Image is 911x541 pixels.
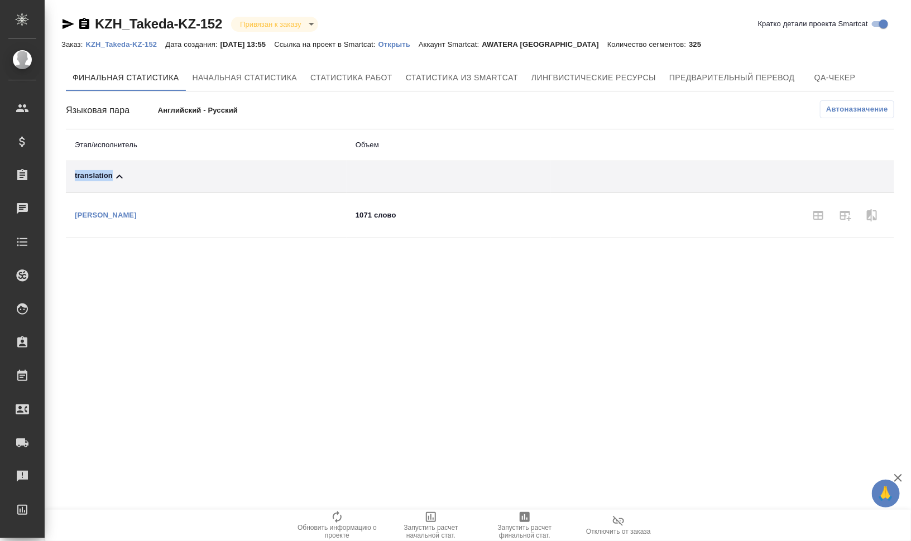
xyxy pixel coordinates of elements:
[158,105,342,116] p: Английский - Русский
[482,40,607,49] p: AWATERA [GEOGRAPHIC_DATA]
[586,528,651,535] span: Отключить от заказа
[347,129,552,161] th: Объем
[419,40,482,49] p: Аккаунт Smartcat:
[689,40,709,49] p: 325
[607,40,689,49] p: Количество сегментов:
[478,510,572,541] button: Запустить расчет финальной стат.
[406,71,518,85] span: Статистика из Smartcat
[391,524,471,539] span: Запустить расчет начальной стат.
[485,524,565,539] span: Запустить расчет финальной стат.
[297,524,377,539] span: Обновить информацию о проекте
[237,20,304,29] button: Привязан к заказу
[78,17,91,31] button: Скопировать ссылку
[85,40,165,49] p: KZH_Takeda-KZ-152
[193,71,298,85] span: Начальная статистика
[859,202,885,229] span: Нет исполнителей для сравнения
[808,71,862,85] span: QA-чекер
[75,211,137,219] a: [PERSON_NAME]
[165,40,220,49] p: Дата создания:
[347,193,552,238] td: 1071 слово
[832,202,859,229] span: Для получения статистики необходимо запустить расчет финальной статистики
[66,129,347,161] th: Этап/исполнитель
[531,71,656,85] span: Лингвистические ресурсы
[73,71,179,85] span: Финальная статистика
[290,510,384,541] button: Обновить информацию о проекте
[876,482,895,505] span: 🙏
[872,480,900,508] button: 🙏
[384,510,478,541] button: Запустить расчет начальной стат.
[231,17,318,32] div: Привязан к заказу
[85,39,165,49] a: KZH_Takeda-KZ-152
[378,40,419,49] p: Открыть
[220,40,275,49] p: [DATE] 13:55
[61,40,85,49] p: Заказ:
[66,104,158,117] div: Языковая пара
[820,100,894,118] button: Автоназначение
[758,18,868,30] span: Кратко детали проекта Smartcat
[310,71,392,85] span: Статистика работ
[75,170,338,183] div: Toggle Row Expanded
[61,17,75,31] button: Скопировать ссылку для ЯМессенджера
[572,510,665,541] button: Отключить от заказа
[378,39,419,49] a: Открыть
[95,16,222,31] a: KZH_Takeda-KZ-152
[274,40,378,49] p: Ссылка на проект в Smartcat:
[826,104,888,115] span: Автоназначение
[669,71,795,85] span: Предварительный перевод
[805,202,832,229] span: Для получения статистики необходимо запустить расчет финальной статистики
